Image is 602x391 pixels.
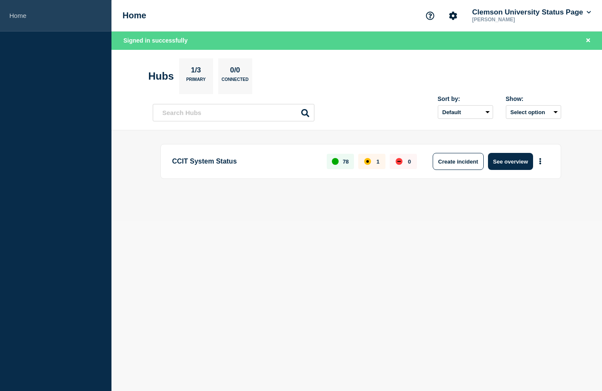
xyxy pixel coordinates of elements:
[471,8,593,17] button: Clemson University Status Page
[153,104,314,121] input: Search Hubs
[438,95,493,102] div: Sort by:
[123,11,146,20] h1: Home
[444,7,462,25] button: Account settings
[438,105,493,119] select: Sort by
[186,77,206,86] p: Primary
[421,7,439,25] button: Support
[227,66,243,77] p: 0/0
[377,158,379,165] p: 1
[332,158,339,165] div: up
[408,158,411,165] p: 0
[342,158,348,165] p: 78
[583,36,593,46] button: Close banner
[148,70,174,82] h2: Hubs
[396,158,402,165] div: down
[506,95,561,102] div: Show:
[188,66,204,77] p: 1/3
[535,154,546,170] button: More actions
[506,105,561,119] button: Select option
[433,153,484,170] button: Create incident
[222,77,248,86] p: Connected
[123,37,188,44] span: Signed in successfully
[364,158,371,165] div: affected
[488,153,533,170] button: See overview
[471,17,559,23] p: [PERSON_NAME]
[172,153,317,170] p: CCIT System Status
